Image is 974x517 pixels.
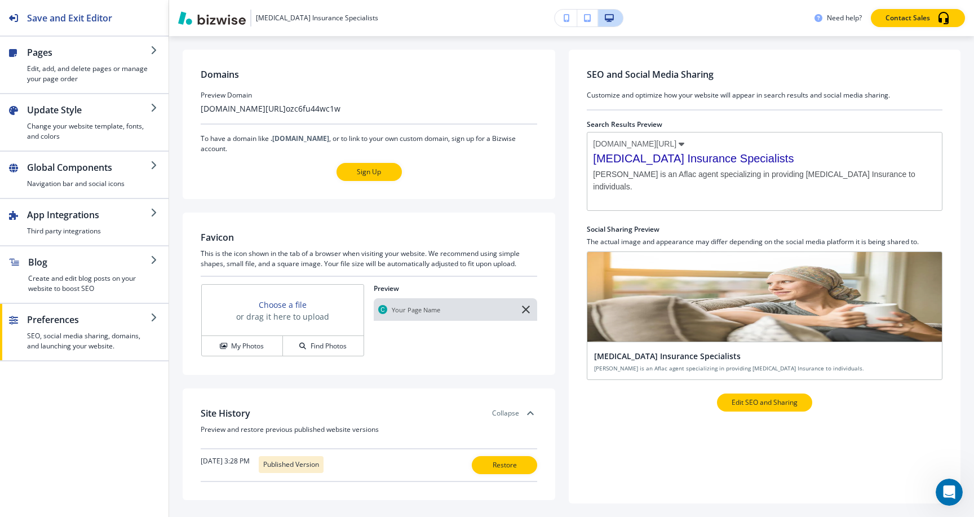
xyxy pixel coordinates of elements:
p: Edit SEO and Sharing [732,397,798,408]
button: Sign Up [337,163,402,181]
h4: Third party integrations [27,226,150,236]
h4: Published Version [263,459,319,470]
h4: Change your website template, fonts, and colors [27,121,150,142]
h4: Edit, add, and delete pages or manage your page order [27,64,150,84]
h3: Collapse [492,408,519,418]
b: . [DOMAIN_NAME] [271,134,329,143]
span: [MEDICAL_DATA] Insurance Specialists [593,151,936,166]
h3: This is the icon shown in the tab of a browser when visiting your website. We recommend using sim... [201,249,537,269]
h2: Update Style [27,103,150,117]
button: Choose a file [259,299,307,311]
h4: My Photos [231,341,264,351]
h4: SEO, social media sharing, domains, and launching your website. [27,331,150,351]
h2: Site History [201,406,250,420]
iframe: Intercom live chat [936,479,963,506]
button: Contact Sales [871,9,965,27]
p: Restore [486,460,523,470]
h3: To have a domain like , or to link to your own custom domain, sign up for a Bizwise account. [201,134,537,154]
h3: [MEDICAL_DATA] Insurance Specialists [256,13,378,23]
button: Restore [472,456,537,474]
h3: Preview Domain [201,90,537,100]
h4: Navigation bar and social icons [27,179,150,189]
h2: Domains [201,68,537,81]
img: Bizwise Logo [178,11,246,25]
div: Collapse [492,406,537,420]
img: social sharing preview [587,252,942,342]
h2: Global Components [27,161,150,174]
button: [MEDICAL_DATA] Insurance Specialists [178,10,378,26]
h2: Save and Exit Editor [27,11,112,25]
h3: Customize and optimize how your website will appear in search results and social media sharing. [587,90,942,100]
h2: Pages [27,46,150,59]
h2: Social Sharing Preview [587,224,942,235]
h4: Create and edit blog posts on your website to boost SEO [28,273,150,294]
h4: [PERSON_NAME] is an Aflac agent specializing in providing [MEDICAL_DATA] Insurance to individuals. [594,364,935,373]
h4: The actual image and appearance may differ depending on the social media platform it is being sha... [587,237,942,247]
h2: App Integrations [27,208,150,222]
h4: [DATE] 3:28 PM [201,456,250,466]
button: Edit SEO and Sharing [717,394,812,412]
span: [DOMAIN_NAME][URL] [593,138,676,149]
h2: Preferences [27,313,150,326]
h3: Need help? [827,13,862,23]
h2: [MEDICAL_DATA] Insurance Specialists [594,350,935,362]
p: Contact Sales [886,13,930,23]
button: My Photos [202,336,283,356]
h3: Preview and restore previous published website versions [201,425,537,435]
h2: Search Results Preview [587,120,942,130]
p: Your Page Name [392,307,440,313]
span: [PERSON_NAME] is an Aflac agent specializing in providing [MEDICAL_DATA] Insurance to individuals. [593,168,936,193]
h3: or drag it here to upload [236,311,329,322]
h4: Find Photos [311,341,347,351]
h2: Blog [28,255,150,269]
h2: Preview [374,284,538,294]
button: Find Photos [283,336,364,356]
p: Sign Up [351,167,387,177]
h2: Favicon [201,231,234,244]
h3: [DOMAIN_NAME][URL] ozc6fu44wc1w [201,103,340,114]
h2: SEO and Social Media Sharing [587,68,942,81]
div: Choose a fileor drag it here to uploadMy PhotosFind Photos [201,284,365,357]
